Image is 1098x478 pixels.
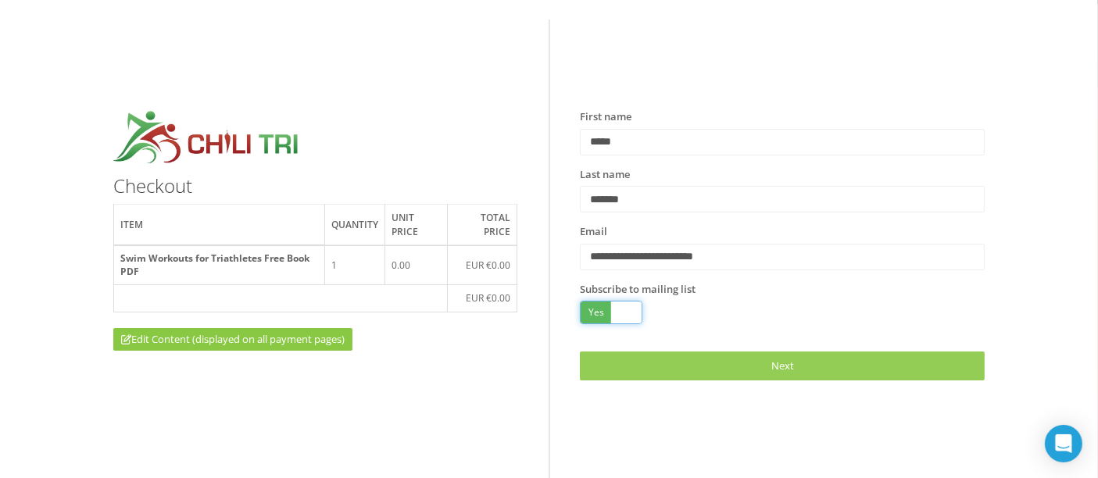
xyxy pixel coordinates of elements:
[448,285,517,312] td: EUR €0.00
[580,224,607,240] label: Email
[113,109,299,168] img: croppedchilitri.jpg
[580,109,631,125] label: First name
[113,176,518,196] h3: Checkout
[448,205,517,245] th: Total price
[580,351,985,380] a: Next
[324,245,384,285] td: 1
[113,245,324,285] th: Swim Workouts for Triathletes Free Book PDF
[113,205,324,245] th: Item
[448,245,517,285] td: EUR €0.00
[580,167,630,183] label: Last name
[581,301,611,323] span: Yes
[1045,425,1082,462] div: Open Intercom Messenger
[324,205,384,245] th: Quantity
[384,245,448,285] td: 0.00
[384,205,448,245] th: Unit price
[580,282,696,298] label: Subscribe to mailing list
[113,328,352,351] a: Edit Content (displayed on all payment pages)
